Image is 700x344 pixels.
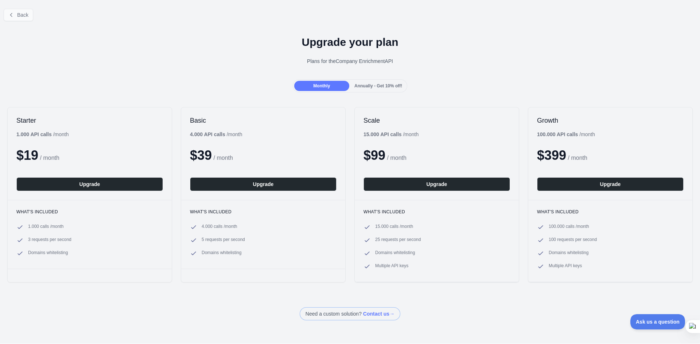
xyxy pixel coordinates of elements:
b: 15.000 API calls [363,131,402,137]
span: $ 99 [363,148,385,163]
span: $ 399 [537,148,566,163]
b: 100.000 API calls [537,131,578,137]
iframe: Toggle Customer Support [630,314,685,329]
div: / month [537,131,595,138]
h2: Basic [190,116,337,125]
h2: Growth [537,116,684,125]
h2: Scale [363,116,510,125]
div: / month [363,131,419,138]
